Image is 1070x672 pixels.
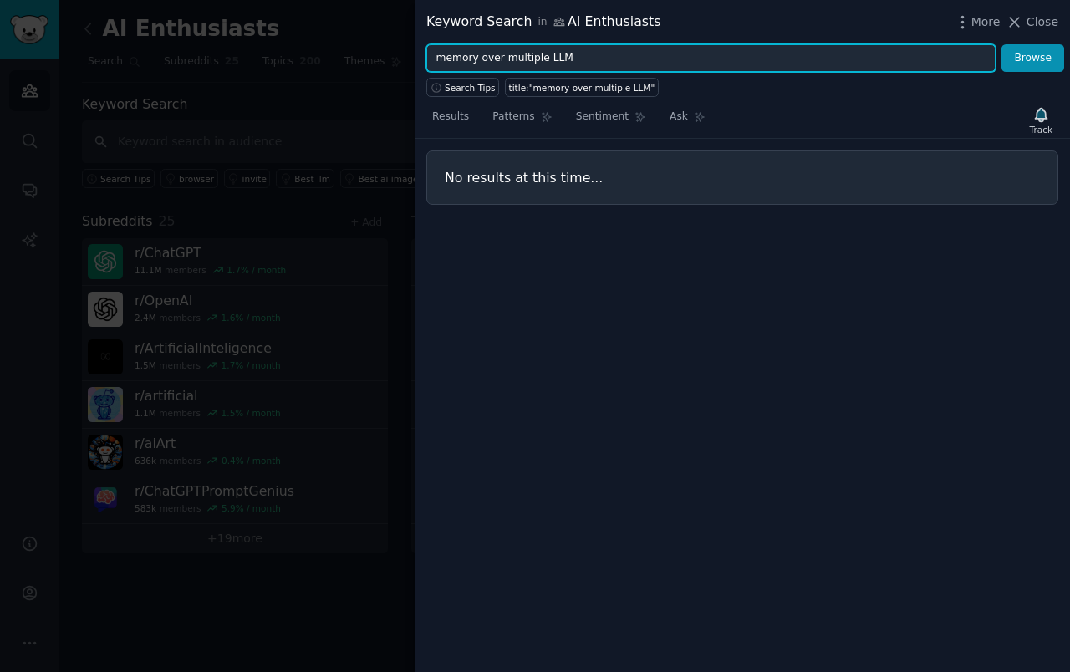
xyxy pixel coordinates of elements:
a: Sentiment [570,104,652,138]
a: Results [426,104,475,138]
span: More [971,13,1001,31]
button: Browse [1001,44,1064,73]
input: Try a keyword related to your business [426,44,996,73]
span: Sentiment [576,109,629,125]
a: Ask [664,104,711,138]
span: Ask [670,109,688,125]
button: Close [1006,13,1058,31]
div: title:"memory over multiple LLM" [509,82,655,94]
span: in [538,15,547,30]
span: Close [1027,13,1058,31]
button: Track [1024,103,1058,138]
span: Results [432,109,469,125]
div: Track [1030,124,1052,135]
span: Search Tips [445,82,496,94]
a: Patterns [487,104,558,138]
a: title:"memory over multiple LLM" [505,78,659,97]
button: More [954,13,1001,31]
h3: No results at this time... [445,169,1040,186]
div: Keyword Search AI Enthusiasts [426,12,660,33]
button: Search Tips [426,78,499,97]
span: Patterns [492,109,534,125]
